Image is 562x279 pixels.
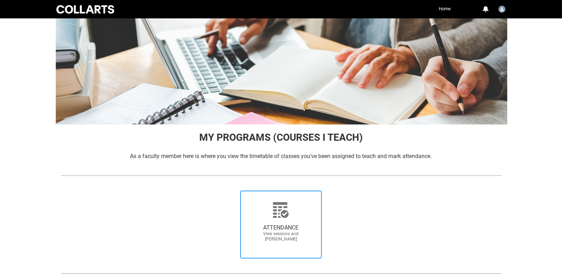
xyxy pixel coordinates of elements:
span: As a faculty member here is where you view the timetable of classes you've been assigned to teach... [130,153,432,159]
button: User Profile Morgan.Williams [497,3,507,14]
a: Home [437,4,453,14]
span: View sessions and [PERSON_NAME] [250,231,312,242]
img: REDU_GREY_LINE [61,270,502,277]
img: Morgan.Williams [498,6,505,13]
span: MY PROGRAMS (COURSES I TEACH) [199,132,363,143]
img: REDU_GREY_LINE [61,172,502,179]
span: ATTENDANCE [250,224,312,231]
